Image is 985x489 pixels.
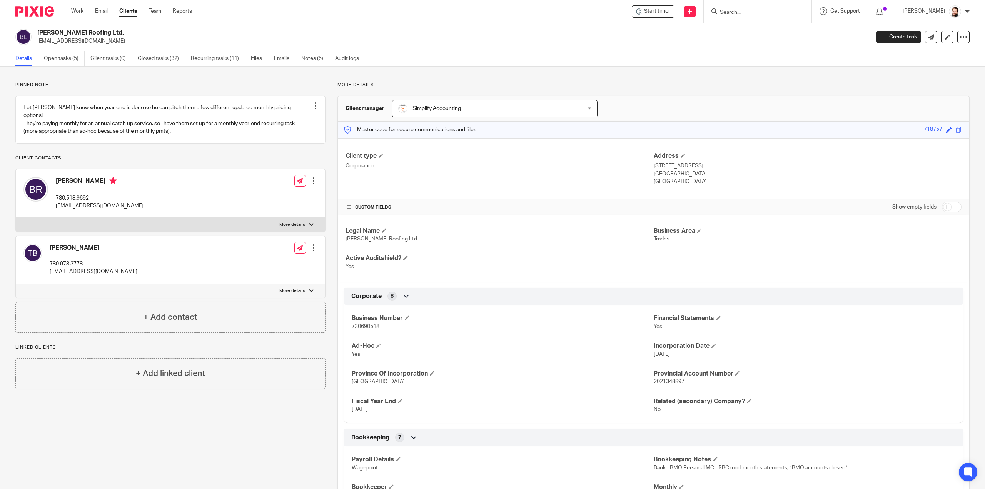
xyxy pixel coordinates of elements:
p: More details [279,222,305,228]
p: Linked clients [15,344,326,350]
a: Files [251,51,268,66]
span: Start timer [644,7,670,15]
h4: Business Number [352,314,653,322]
h4: Legal Name [346,227,653,235]
span: Bookkeeping [351,434,389,442]
i: Primary [109,177,117,185]
p: [GEOGRAPHIC_DATA] [654,170,962,178]
p: [EMAIL_ADDRESS][DOMAIN_NAME] [37,37,865,45]
span: [DATE] [352,407,368,412]
a: Recurring tasks (11) [191,51,245,66]
span: 730690518 [352,324,379,329]
h4: Active Auditshield? [346,254,653,262]
p: Master code for secure communications and files [344,126,476,134]
span: Wagepoint [352,465,378,471]
a: Audit logs [335,51,365,66]
h4: [PERSON_NAME] [50,244,137,252]
p: Corporation [346,162,653,170]
a: Create task [876,31,921,43]
span: Yes [352,352,360,357]
a: Notes (5) [301,51,329,66]
p: [PERSON_NAME] [903,7,945,15]
h4: Related (secondary) Company? [654,397,955,406]
span: Yes [346,264,354,269]
div: Blanchard Roofing Ltd. [632,5,674,18]
span: Corporate [351,292,382,300]
p: More details [279,288,305,294]
h2: [PERSON_NAME] Roofing Ltd. [37,29,700,37]
p: Pinned note [15,82,326,88]
p: [EMAIL_ADDRESS][DOMAIN_NAME] [56,202,144,210]
h4: [PERSON_NAME] [56,177,144,187]
h4: Client type [346,152,653,160]
a: Clients [119,7,137,15]
h4: Ad-Hoc [352,342,653,350]
a: Reports [173,7,192,15]
input: Search [719,9,788,16]
p: [STREET_ADDRESS] [654,162,962,170]
span: Get Support [830,8,860,14]
h3: Client manager [346,105,384,112]
h4: Incorporation Date [654,342,955,350]
h4: Financial Statements [654,314,955,322]
h4: Fiscal Year End [352,397,653,406]
img: svg%3E [23,177,48,202]
span: No [654,407,661,412]
h4: Payroll Details [352,456,653,464]
a: Team [149,7,161,15]
span: 7 [398,434,401,441]
h4: Province Of Incorporation [352,370,653,378]
p: 780.978.3778 [50,260,137,268]
span: 8 [391,292,394,300]
img: Pixie [15,6,54,17]
img: svg%3E [23,244,42,262]
img: Screenshot%202023-11-29%20141159.png [398,104,407,113]
img: svg%3E [15,29,32,45]
span: 2021348897 [654,379,684,384]
h4: Address [654,152,962,160]
p: 780.518.9692 [56,194,144,202]
div: 718757 [924,125,942,134]
span: [DATE] [654,352,670,357]
p: Client contacts [15,155,326,161]
span: Bank - BMO Personal MC - RBC (mid-month statements) *BMO accounts closed* [654,465,847,471]
h4: Provincial Account Number [654,370,955,378]
p: [EMAIL_ADDRESS][DOMAIN_NAME] [50,268,137,275]
a: Open tasks (5) [44,51,85,66]
h4: CUSTOM FIELDS [346,204,653,210]
span: Simplify Accounting [412,106,461,111]
span: [PERSON_NAME] Roofing Ltd. [346,236,418,242]
h4: + Add contact [144,311,197,323]
p: More details [337,82,970,88]
a: Emails [274,51,295,66]
img: Jayde%20Headshot.jpg [949,5,961,18]
span: Trades [654,236,669,242]
h4: Bookkeeping Notes [654,456,955,464]
a: Email [95,7,108,15]
h4: Business Area [654,227,962,235]
span: [GEOGRAPHIC_DATA] [352,379,405,384]
span: Yes [654,324,662,329]
a: Work [71,7,83,15]
a: Closed tasks (32) [138,51,185,66]
a: Details [15,51,38,66]
p: [GEOGRAPHIC_DATA] [654,178,962,185]
label: Show empty fields [892,203,937,211]
a: Client tasks (0) [90,51,132,66]
h4: + Add linked client [136,367,205,379]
